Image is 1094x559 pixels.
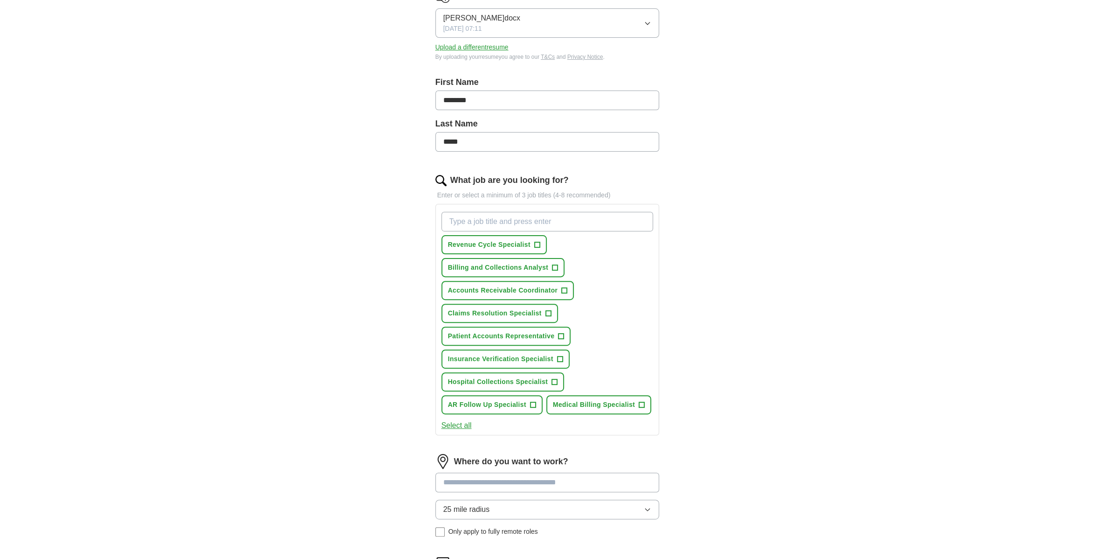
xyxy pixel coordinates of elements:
[448,286,558,295] span: Accounts Receivable Coordinator
[435,118,659,130] label: Last Name
[441,327,571,346] button: Patient Accounts Representative
[441,395,543,414] button: AR Follow Up Specialist
[435,454,450,469] img: location.png
[448,308,542,318] span: Claims Resolution Specialist
[441,235,547,254] button: Revenue Cycle Specialist
[443,504,490,515] span: 25 mile radius
[448,354,553,364] span: Insurance Verification Specialist
[435,42,509,52] button: Upload a differentresume
[441,304,558,323] button: Claims Resolution Specialist
[441,212,653,231] input: Type a job title and press enter
[435,53,659,61] div: By uploading your resume you agree to our and .
[443,24,482,34] span: [DATE] 07:11
[448,377,548,387] span: Hospital Collections Specialist
[441,372,564,391] button: Hospital Collections Specialist
[435,8,659,38] button: [PERSON_NAME]docx[DATE] 07:11
[448,240,530,250] span: Revenue Cycle Specialist
[435,500,659,519] button: 25 mile radius
[435,76,659,89] label: First Name
[441,258,565,277] button: Billing and Collections Analyst
[454,455,568,468] label: Where do you want to work?
[553,400,635,410] span: Medical Billing Specialist
[435,190,659,200] p: Enter or select a minimum of 3 job titles (4-8 recommended)
[435,175,447,186] img: search.png
[546,395,651,414] button: Medical Billing Specialist
[541,54,555,60] a: T&Cs
[448,263,549,273] span: Billing and Collections Analyst
[435,527,445,537] input: Only apply to fully remote roles
[441,349,570,369] button: Insurance Verification Specialist
[450,174,569,187] label: What job are you looking for?
[448,331,555,341] span: Patient Accounts Representative
[443,13,520,24] span: [PERSON_NAME]docx
[567,54,603,60] a: Privacy Notice
[441,281,574,300] button: Accounts Receivable Coordinator
[448,400,526,410] span: AR Follow Up Specialist
[448,527,538,537] span: Only apply to fully remote roles
[441,420,472,431] button: Select all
